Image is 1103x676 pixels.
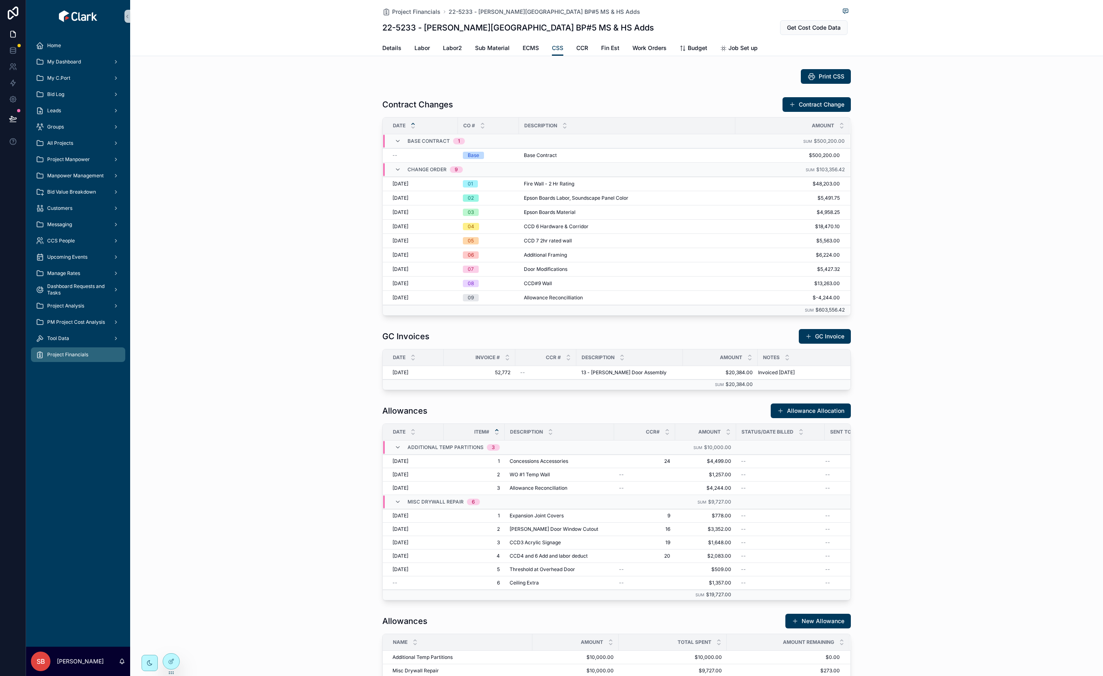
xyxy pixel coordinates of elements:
a: WO #1 Temp Wall [510,471,609,478]
a: [DATE] [392,539,439,546]
a: Tool Data [31,331,125,346]
div: Base [468,152,479,159]
span: -- [392,152,397,159]
span: PM Project Cost Analysis [47,319,105,325]
a: -- [825,471,890,478]
a: 3 [449,485,500,491]
button: GC Invoice [799,329,851,344]
a: 05 [463,237,514,244]
a: Job Set up [720,41,758,57]
a: -- [825,512,890,519]
a: -- [741,512,820,519]
span: Base Contract [524,152,557,159]
a: CSS [552,41,563,56]
a: PM Project Cost Analysis [31,315,125,329]
span: Bid Log [47,91,64,98]
a: All Projects [31,136,125,150]
a: 1 [449,458,500,464]
span: $509.00 [680,566,731,573]
a: [DATE] [392,280,453,287]
button: Print CSS [801,69,851,84]
a: CCD 7 2hr rated wall [524,238,730,244]
span: Allowance Reconcilliation [524,294,583,301]
a: 01 [463,180,514,188]
span: [DATE] [392,238,408,244]
a: -- [825,526,890,532]
a: -- [825,458,890,464]
span: Budget [688,44,707,52]
span: Epson Boards Material [524,209,575,216]
a: Leads [31,103,125,118]
a: [DATE] [392,512,439,519]
a: CCD3 Acrylic Signage [510,539,609,546]
a: 5 [449,566,500,573]
a: Budget [680,41,707,57]
span: Change Order [408,166,447,173]
a: -- [825,566,890,573]
span: CCR [576,44,588,52]
span: Groups [47,124,64,130]
span: [DATE] [392,539,408,546]
span: [DATE] [392,553,408,559]
span: $2,083.00 [680,553,731,559]
span: [DATE] [392,181,408,187]
a: 06 [463,251,514,259]
a: $4,244.00 [680,485,731,491]
span: $4,499.00 [680,458,731,464]
span: [DATE] [392,458,408,464]
a: $778.00 [680,512,731,519]
span: Door Modifications [524,266,567,273]
a: [DATE] [392,458,439,464]
a: $1,257.00 [680,471,731,478]
a: Bid Value Breakdown [31,185,125,199]
a: -- [825,485,890,491]
a: -- [825,580,890,586]
a: Groups [31,120,125,134]
a: 2 [449,526,500,532]
div: 03 [468,209,474,216]
span: 2 [449,471,500,478]
a: Manage Rates [31,266,125,281]
a: My C.Port [31,71,125,85]
span: Job Set up [728,44,758,52]
a: 22-5233 - [PERSON_NAME][GEOGRAPHIC_DATA] BP#5 MS & HS Adds [449,8,640,16]
span: Tool Data [47,335,69,342]
a: -- [520,369,571,376]
span: CCD3 Acrylic Signage [510,539,561,546]
a: Fin Est [601,41,619,57]
a: -- [741,553,820,559]
span: 13 - [PERSON_NAME] Door Assembly [581,369,667,376]
span: Invoiced [DATE] [758,369,795,376]
span: Threshold at Overhead Door [510,566,575,573]
div: 09 [468,294,474,301]
a: [DATE] [392,195,453,201]
span: Print CSS [819,72,844,81]
a: $3,352.00 [680,526,731,532]
span: $4,958.25 [736,209,840,216]
a: [DATE] [392,369,439,376]
a: 04 [463,223,514,230]
a: Allowance Reconcilliation [524,294,730,301]
span: -- [825,471,830,478]
span: -- [741,526,746,532]
a: Additional Framing [524,252,730,258]
span: -- [741,566,746,573]
span: $48,203.00 [736,181,840,187]
a: [DATE] [392,223,453,230]
span: -- [619,566,624,573]
span: -- [619,580,624,586]
span: $6,224.00 [736,252,840,258]
span: Allowance Reconciliation [510,485,567,491]
a: -- [741,526,820,532]
span: Additional Temp Partitions [408,444,484,451]
a: [DATE] [392,566,439,573]
button: Get Cost Code Data [780,20,848,35]
a: [DATE] [392,553,439,559]
a: -- [741,471,820,478]
a: $5,491.75 [736,195,840,201]
span: -- [825,512,830,519]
